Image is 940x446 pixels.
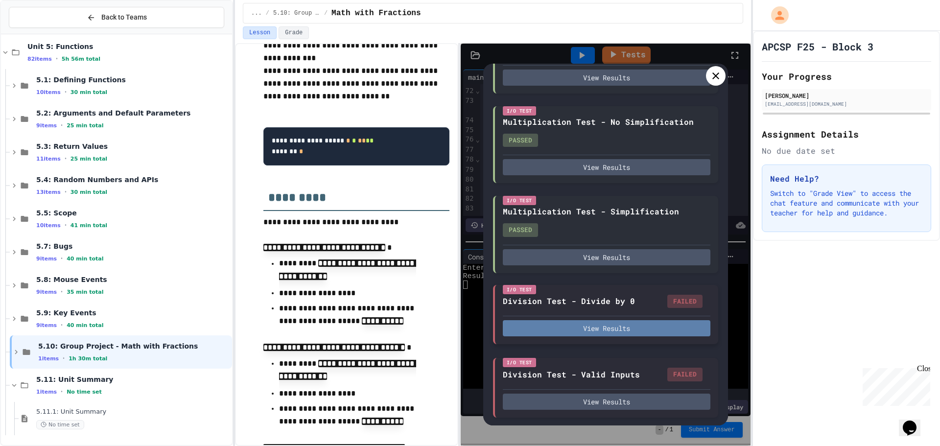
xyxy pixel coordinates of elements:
[36,175,230,184] span: 5.4: Random Numbers and APIs
[36,222,61,229] span: 10 items
[667,368,703,381] div: FAILED
[38,355,59,362] span: 1 items
[36,308,230,317] span: 5.9: Key Events
[243,26,277,39] button: Lesson
[762,70,931,83] h2: Your Progress
[503,249,710,265] button: View Results
[70,222,107,229] span: 41 min total
[899,407,930,436] iframe: chat widget
[36,375,230,384] span: 5.11: Unit Summary
[503,70,710,86] button: View Results
[324,9,328,17] span: /
[4,4,68,62] div: Chat with us now!Close
[70,156,107,162] span: 25 min total
[770,173,923,185] h3: Need Help?
[761,4,791,26] div: My Account
[67,289,103,295] span: 35 min total
[762,145,931,157] div: No due date set
[503,206,679,217] div: Multiplication Test - Simplification
[503,320,710,336] button: View Results
[36,209,230,217] span: 5.5: Scope
[770,188,923,218] p: Switch to "Grade View" to access the chat feature and communicate with your teacher for help and ...
[62,56,100,62] span: 5h 56m total
[266,9,269,17] span: /
[61,388,63,396] span: •
[27,56,52,62] span: 82 items
[273,9,320,17] span: 5.10: Group Project - Math with Fractions
[65,88,67,96] span: •
[61,255,63,262] span: •
[765,91,928,100] div: [PERSON_NAME]
[859,364,930,406] iframe: chat widget
[63,354,65,362] span: •
[503,159,710,175] button: View Results
[67,389,102,395] span: No time set
[9,7,224,28] button: Back to Teams
[61,321,63,329] span: •
[27,42,230,51] span: Unit 5: Functions
[36,389,57,395] span: 1 items
[36,156,61,162] span: 11 items
[67,322,103,329] span: 40 min total
[36,122,57,129] span: 9 items
[36,275,230,284] span: 5.8: Mouse Events
[503,223,538,237] div: PASSED
[503,369,640,380] div: Division Test - Valid Inputs
[762,40,873,53] h1: APCSP F25 - Block 3
[503,116,694,128] div: Multiplication Test - No Simplification
[65,221,67,229] span: •
[65,155,67,163] span: •
[36,322,57,329] span: 9 items
[67,122,103,129] span: 25 min total
[67,256,103,262] span: 40 min total
[36,89,61,95] span: 10 items
[251,9,262,17] span: ...
[38,342,230,351] span: 5.10: Group Project - Math with Fractions
[65,188,67,196] span: •
[279,26,309,39] button: Grade
[765,100,928,108] div: [EMAIL_ADDRESS][DOMAIN_NAME]
[36,75,230,84] span: 5.1: Defining Functions
[762,127,931,141] h2: Assignment Details
[36,408,230,416] span: 5.11.1: Unit Summary
[503,285,536,294] div: I/O Test
[69,355,107,362] span: 1h 30m total
[503,358,536,367] div: I/O Test
[667,295,703,308] div: FAILED
[101,12,147,23] span: Back to Teams
[36,142,230,151] span: 5.3: Return Values
[61,121,63,129] span: •
[503,106,536,116] div: I/O Test
[503,196,536,205] div: I/O Test
[56,55,58,63] span: •
[61,288,63,296] span: •
[503,134,538,147] div: PASSED
[70,89,107,95] span: 30 min total
[36,256,57,262] span: 9 items
[36,289,57,295] span: 9 items
[36,109,230,117] span: 5.2: Arguments and Default Parameters
[36,420,84,429] span: No time set
[70,189,107,195] span: 30 min total
[36,242,230,251] span: 5.7: Bugs
[503,295,635,307] div: Division Test - Divide by 0
[331,7,421,19] span: Math with Fractions
[503,394,710,410] button: View Results
[36,189,61,195] span: 13 items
